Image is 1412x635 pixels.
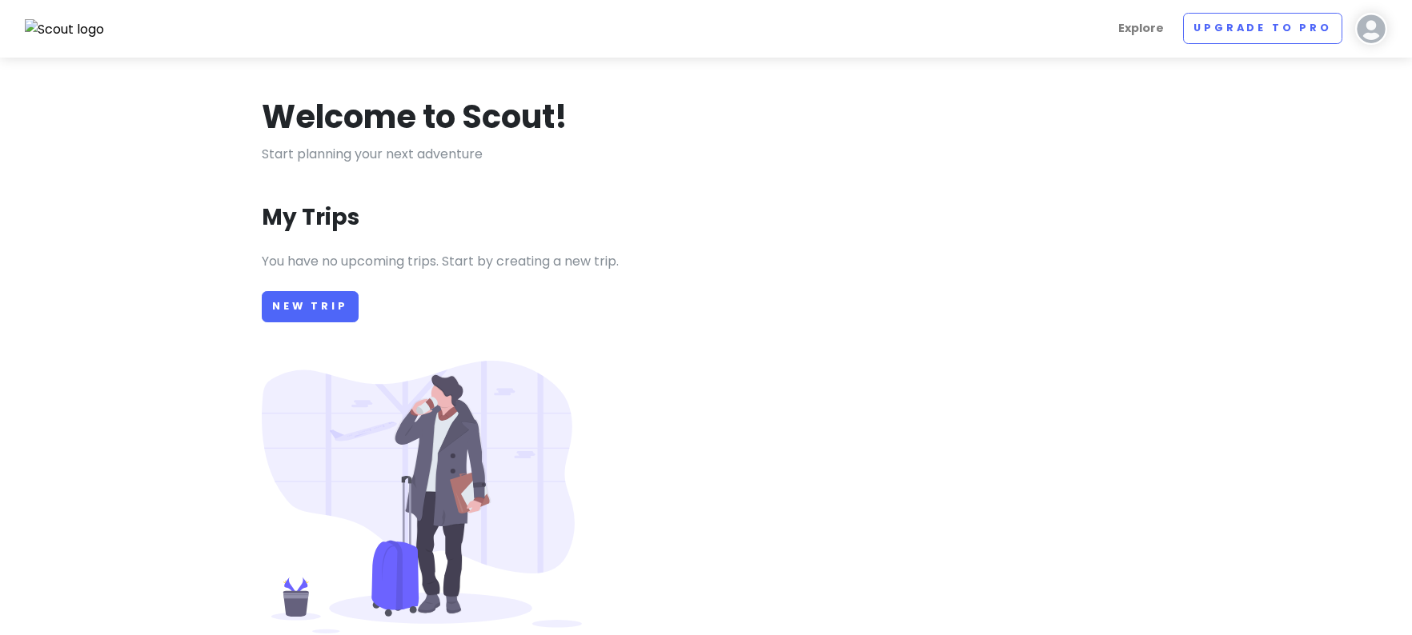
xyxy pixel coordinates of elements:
[262,251,1150,272] p: You have no upcoming trips. Start by creating a new trip.
[1183,13,1342,44] a: Upgrade to Pro
[262,291,359,322] a: New Trip
[25,19,105,40] img: Scout logo
[262,361,582,633] img: Person with luggage at airport
[262,96,568,138] h1: Welcome to Scout!
[1112,13,1170,44] a: Explore
[1355,13,1387,45] img: User profile
[262,144,1150,165] p: Start planning your next adventure
[262,203,359,232] h3: My Trips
